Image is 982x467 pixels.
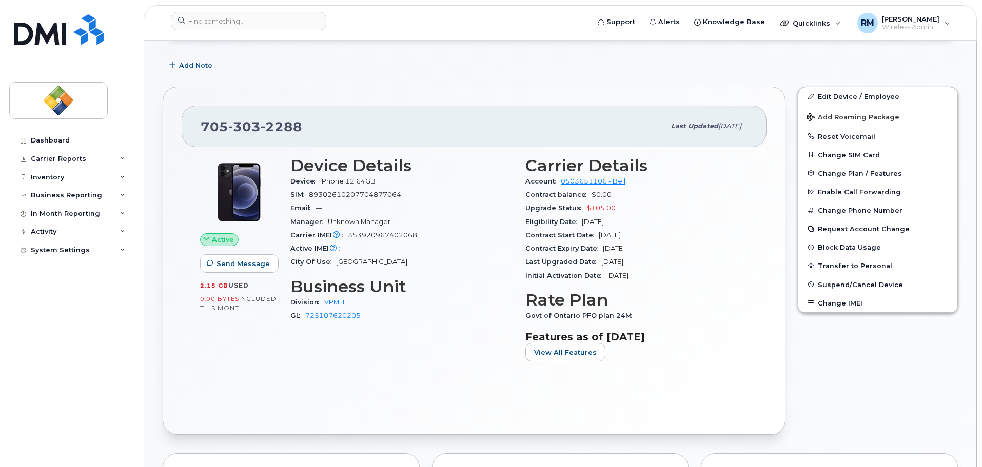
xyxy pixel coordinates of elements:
[525,291,748,309] h3: Rate Plan
[591,12,642,32] a: Support
[818,280,903,288] span: Suspend/Cancel Device
[525,312,637,319] span: Govt of Ontario PFO plan 24M
[345,245,351,252] span: —
[603,245,625,252] span: [DATE]
[592,191,612,198] span: $0.00
[642,12,687,32] a: Alerts
[798,201,957,219] button: Change Phone Number
[586,204,616,212] span: $105.00
[798,238,957,256] button: Block Data Usage
[200,282,228,289] span: 2.15 GB
[703,17,765,27] span: Knowledge Base
[290,191,309,198] span: SIM
[850,13,957,33] div: Roderick MacKinnon
[217,259,270,269] span: Send Message
[328,218,390,226] span: Unknown Manager
[525,218,582,226] span: Eligibility Date
[290,258,336,266] span: City Of Use
[200,254,279,273] button: Send Message
[320,177,376,185] span: iPhone 12 64GB
[200,295,239,302] span: 0.00 Bytes
[798,275,957,294] button: Suspend/Cancel Device
[818,169,902,177] span: Change Plan / Features
[798,127,957,146] button: Reset Voicemail
[228,281,249,289] span: used
[290,231,348,239] span: Carrier IMEI
[525,177,561,185] span: Account
[525,331,748,343] h3: Features as of [DATE]
[316,204,322,212] span: —
[561,177,625,185] a: 0503651106 - Bell
[290,204,316,212] span: Email
[798,164,957,182] button: Change Plan / Features
[525,231,599,239] span: Contract Start Date
[861,17,874,29] span: RM
[290,277,513,296] h3: Business Unit
[290,312,305,319] span: GL
[606,17,635,27] span: Support
[798,106,957,127] button: Add Roaming Package
[290,218,328,226] span: Manager
[171,12,326,30] input: Find something...
[290,245,345,252] span: Active IMEI
[228,119,261,134] span: 303
[671,122,718,130] span: Last updated
[599,231,621,239] span: [DATE]
[525,272,606,279] span: Initial Activation Date
[179,60,212,70] span: Add Note
[606,272,629,279] span: [DATE]
[525,204,586,212] span: Upgrade Status
[525,343,605,361] button: View All Features
[336,258,407,266] span: [GEOGRAPHIC_DATA]
[798,146,957,164] button: Change SIM Card
[687,12,772,32] a: Knowledge Base
[534,348,597,357] span: View All Features
[290,298,324,306] span: Division
[163,56,221,74] button: Add Note
[290,177,320,185] span: Device
[798,294,957,312] button: Change IMEI
[807,113,899,123] span: Add Roaming Package
[305,312,361,319] a: 725107620205
[525,258,601,266] span: Last Upgraded Date
[882,23,939,31] span: Wireless Admin
[601,258,623,266] span: [DATE]
[798,87,957,106] a: Edit Device / Employee
[208,161,270,223] img: iPhone_12.jpg
[200,295,277,312] span: included this month
[525,191,592,198] span: Contract balance
[348,231,417,239] span: 353920967402068
[798,219,957,238] button: Request Account Change
[324,298,344,306] a: VPMH
[309,191,401,198] span: 89302610207704877064
[525,245,603,252] span: Contract Expiry Date
[798,256,957,275] button: Transfer to Personal
[290,156,513,175] h3: Device Details
[818,188,901,196] span: Enable Call Forwarding
[658,17,680,27] span: Alerts
[718,122,741,130] span: [DATE]
[882,15,939,23] span: [PERSON_NAME]
[525,156,748,175] h3: Carrier Details
[798,182,957,201] button: Enable Call Forwarding
[773,13,848,33] div: Quicklinks
[201,119,302,134] span: 705
[261,119,302,134] span: 2288
[793,19,830,27] span: Quicklinks
[212,235,234,245] span: Active
[582,218,604,226] span: [DATE]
